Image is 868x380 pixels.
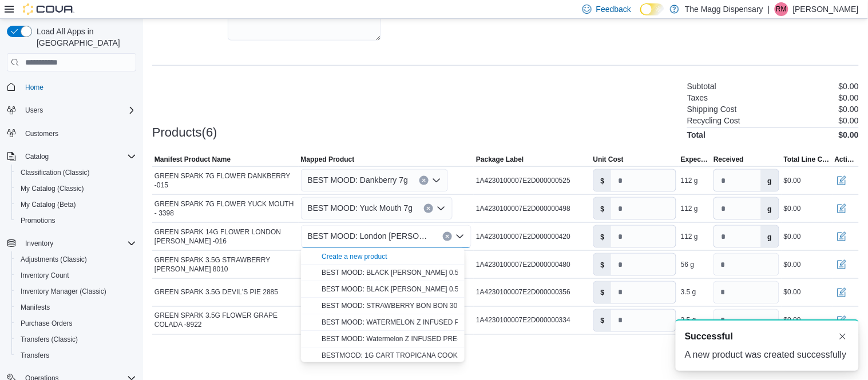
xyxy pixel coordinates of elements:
button: Clear input [424,204,433,213]
label: g [761,226,779,247]
a: Inventory Count [16,269,74,282]
h6: Recycling Cost [687,116,740,125]
button: Clear input [419,176,429,185]
button: Inventory Manager (Classic) [11,283,141,299]
div: $0.00 [784,204,801,213]
span: Adjustments (Classic) [16,253,136,266]
span: BESTMOOD: 1G CART TROPICANA COOKIES SAMPLE [322,351,498,359]
div: A new product was created successfully [685,348,850,362]
span: GREEN SPARK 3.5G DEVIL'S PIE 2885 [154,288,278,297]
span: Users [25,106,43,115]
button: BESTMOOD: 1G CART TROPICANA COOKIES SAMPLE [301,347,465,364]
a: Customers [21,127,63,141]
div: $0.00 [784,232,801,241]
h6: Taxes [687,93,708,102]
div: 56 g [681,260,694,269]
div: $0.00 [784,176,801,185]
span: Transfers (Classic) [16,333,136,346]
span: BEST MOOD: BLACK [PERSON_NAME] 0.5 G PREROLL 2 PK [322,269,516,277]
button: Clear input [443,232,452,241]
label: g [761,198,779,219]
button: Customers [2,125,141,142]
button: Transfers [11,347,141,363]
div: 112 g [681,204,698,213]
a: Classification (Classic) [16,166,94,179]
a: Promotions [16,214,60,227]
span: Successful [685,330,733,343]
span: Classification (Classic) [16,166,136,179]
button: Close list of options [455,232,465,241]
label: $ [594,282,612,303]
span: GREEN SPARK 7G FLOWER YUCK MOUTH - 3398 [154,199,296,218]
span: 1A4230100007E2D000000334 [476,316,570,325]
p: The Magg Dispensary [685,2,763,16]
span: Customers [21,126,136,141]
button: Catalog [2,149,141,165]
button: Purchase Orders [11,315,141,331]
span: Catalog [21,150,136,163]
span: Feedback [596,3,631,15]
span: Classification (Classic) [21,168,90,177]
button: BEST MOOD: Watermelon Z INFUSED PRE-roll SAMPLE [301,331,465,347]
span: Transfers (Classic) [21,335,78,344]
div: Notification [685,330,850,343]
span: Package Label [476,155,524,164]
button: BEST MOOD: BLACK RUNTZ 0.5G PREROLL SAMPLE [301,281,465,298]
span: My Catalog (Classic) [21,184,84,193]
button: My Catalog (Classic) [11,181,141,197]
div: 112 g [681,232,698,241]
img: Cova [23,3,74,15]
a: Purchase Orders [16,317,77,330]
button: Adjustments (Classic) [11,251,141,267]
label: $ [594,170,612,191]
button: My Catalog (Beta) [11,197,141,213]
span: BEST MOOD: STRAWBERRY BON BON 30MG GUMMIES SAMPLE [322,302,533,310]
div: $0.00 [784,260,801,269]
span: Inventory Manager (Classic) [21,287,106,296]
h6: Shipping Cost [687,105,737,114]
h4: Total [687,130,706,139]
button: Create a new product [322,252,387,261]
span: Transfers [21,351,49,360]
span: BEST MOOD: Dankberry 7g [308,173,409,187]
span: 1A4230100007E2D000000420 [476,232,570,241]
span: Adjustments (Classic) [21,255,87,264]
div: 3.5 g [681,288,696,297]
span: Received [714,155,744,164]
span: Manifests [21,303,50,312]
span: Dark Mode [640,15,641,16]
span: BEST MOOD: BLACK [PERSON_NAME] 0.5G PREROLL SAMPLE [322,285,528,293]
button: Dismiss toast [836,330,850,343]
span: BEST MOOD: Yuck Mouth 7g [308,201,413,215]
span: Promotions [16,214,136,227]
span: Mapped Product [301,155,355,164]
button: Users [2,102,141,118]
a: Manifests [16,301,54,314]
button: Transfers (Classic) [11,331,141,347]
span: Inventory Manager (Classic) [16,285,136,298]
div: $0.00 [784,288,801,297]
span: Manifest Product Name [154,155,231,164]
p: $0.00 [839,82,859,91]
a: Transfers [16,349,54,362]
label: $ [594,254,612,275]
span: Inventory [25,239,53,248]
span: GREEN SPARK 14G FLOWER LONDON [PERSON_NAME] -016 [154,227,296,246]
span: Unit Cost [593,155,624,164]
span: BEST MOOD: Watermelon Z INFUSED PRE-roll SAMPLE [322,335,498,343]
button: Users [21,103,47,117]
span: Expected [681,155,709,164]
button: BEST MOOD: WATERMELON Z INFUSED PRE-roll 1g [301,314,465,331]
span: BEST MOOD: London [PERSON_NAME] 14g [308,229,432,243]
a: My Catalog (Beta) [16,198,81,211]
span: Inventory Count [21,271,69,280]
a: Inventory Manager (Classic) [16,285,111,298]
button: Inventory [21,237,58,250]
h3: Products(6) [152,126,217,139]
label: $ [594,226,612,247]
button: Catalog [21,150,53,163]
span: 1A4230100007E2D000000498 [476,204,570,213]
button: Open list of options [432,176,441,185]
button: Manifests [11,299,141,315]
